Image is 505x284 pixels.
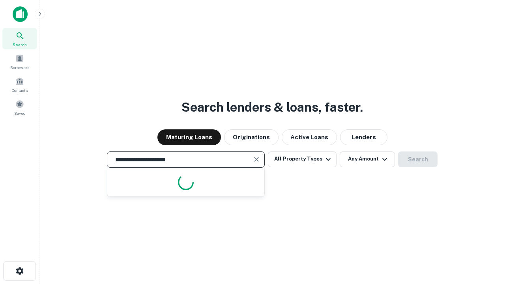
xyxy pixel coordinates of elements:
[2,28,37,49] a: Search
[14,110,26,116] span: Saved
[340,151,395,167] button: Any Amount
[2,74,37,95] a: Contacts
[157,129,221,145] button: Maturing Loans
[2,97,37,118] a: Saved
[224,129,279,145] button: Originations
[2,51,37,72] a: Borrowers
[466,221,505,259] iframe: Chat Widget
[10,64,29,71] span: Borrowers
[268,151,337,167] button: All Property Types
[340,129,387,145] button: Lenders
[13,6,28,22] img: capitalize-icon.png
[181,98,363,117] h3: Search lenders & loans, faster.
[13,41,27,48] span: Search
[282,129,337,145] button: Active Loans
[12,87,28,93] span: Contacts
[251,154,262,165] button: Clear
